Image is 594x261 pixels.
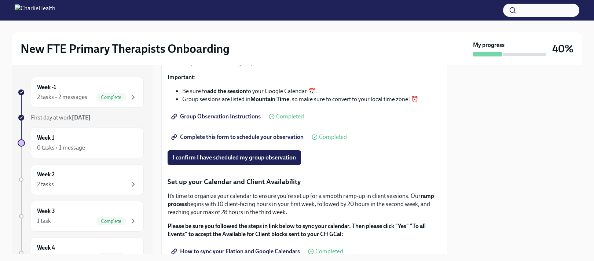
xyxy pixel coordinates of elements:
span: Complete [96,218,126,224]
div: 2 tasks • 2 messages [37,93,87,101]
strong: My progress [473,41,505,49]
span: How to sync your Elation and Google Calendars [173,248,300,255]
h3: 40% [552,42,573,55]
span: I confirm I have scheduled my group observation [173,154,296,161]
strong: [DATE] [72,114,91,121]
li: Group sessions are listed in , so make sure to convert to your local time zone! ⏰ [182,95,441,103]
img: CharlieHealth [15,4,55,16]
li: Be sure to to your Google Calendar 📅. [182,87,441,95]
a: Week 16 tasks • 1 message [18,128,144,158]
a: Group Observation Instructions [168,109,266,124]
span: Complete this form to schedule your observation [173,133,304,141]
p: Set up your Calendar and Client Availability [168,177,441,187]
span: Completed [319,134,347,140]
a: Week -12 tasks • 2 messagesComplete [18,77,144,108]
h6: Week 4 [37,244,55,252]
span: Completed [276,114,304,120]
span: Group Observation Instructions [173,113,261,120]
h6: Week 3 [37,207,55,215]
h6: Week 1 [37,134,54,142]
p: It’s time to organize your calendar to ensure you're set up for a smooth ramp-up in client sessio... [168,192,441,216]
a: Week 22 tasks [18,164,144,195]
a: How to sync your Elation and Google Calendars [168,244,305,259]
em: You will receive an email confirmation with the group details. [182,52,430,67]
h2: New FTE Primary Therapists Onboarding [21,41,230,56]
a: Complete this form to schedule your observation [168,130,309,144]
span: First day at work [31,114,91,121]
strong: Please be sure you followed the steps in link below to sync your calendar. Then please click "Yes... [168,223,426,238]
button: I confirm I have scheduled my group observation [168,150,301,165]
strong: Important [168,74,194,81]
p: : [168,73,441,81]
span: Complete [96,95,126,100]
div: 1 task [37,217,51,225]
div: 6 tasks • 1 message [37,144,85,152]
a: Week 31 taskComplete [18,201,144,232]
h6: Week 2 [37,170,55,179]
div: 2 tasks [37,180,54,188]
strong: add the session [207,88,246,95]
strong: Mountain Time [250,96,289,103]
h6: Week -1 [37,83,56,91]
a: First day at work[DATE] [18,114,144,122]
span: Completed [315,249,343,254]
